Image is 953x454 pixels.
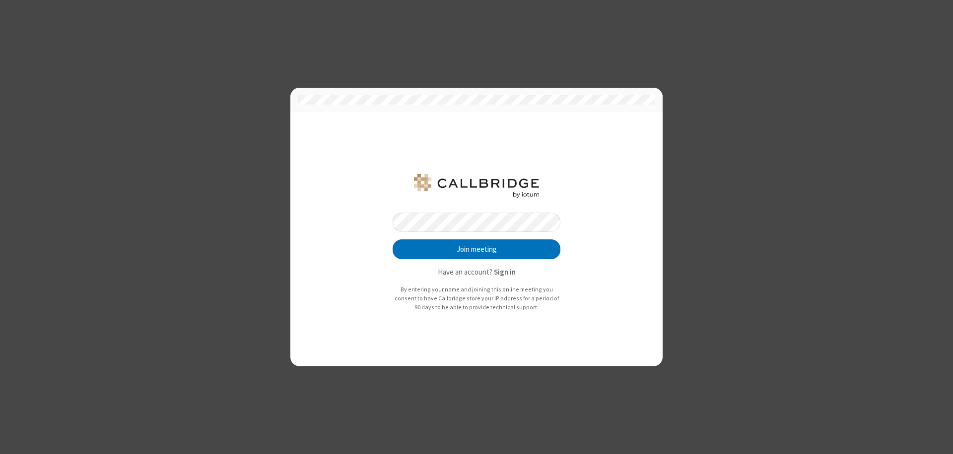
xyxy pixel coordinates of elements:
p: By entering your name and joining this online meeting you consent to have Callbridge store your I... [393,285,560,311]
img: QA Selenium DO NOT DELETE OR CHANGE [412,174,541,198]
button: Sign in [494,267,516,278]
p: Have an account? [393,267,560,278]
button: Join meeting [393,239,560,259]
strong: Sign in [494,267,516,277]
